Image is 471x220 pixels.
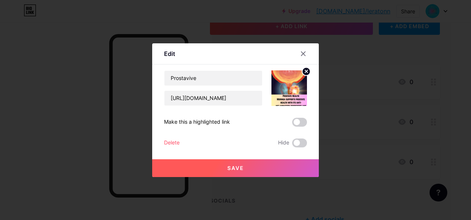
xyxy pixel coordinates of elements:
div: Make this a highlighted link [164,118,230,127]
button: Save [152,159,319,177]
input: URL [164,91,262,106]
img: link_thumbnail [271,70,307,106]
div: Edit [164,49,175,58]
input: Title [164,71,262,86]
span: Save [227,165,244,171]
span: Hide [278,139,289,147]
div: Delete [164,139,180,147]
